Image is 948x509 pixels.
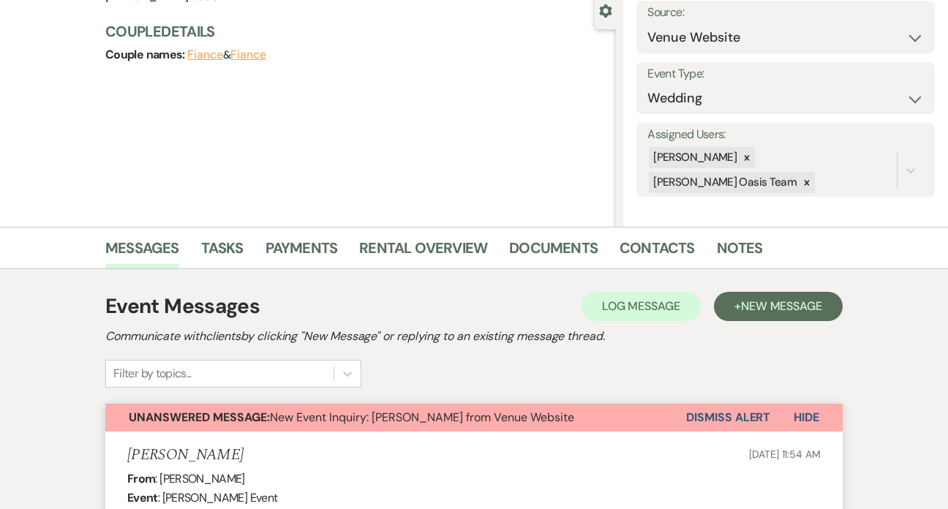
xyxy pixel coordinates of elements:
[266,236,338,268] a: Payments
[359,236,487,268] a: Rental Overview
[230,49,266,61] button: Fiance
[127,471,155,486] b: From
[105,236,179,268] a: Messages
[187,49,223,61] button: Fiance
[105,404,686,431] button: Unanswered Message:New Event Inquiry: [PERSON_NAME] from Venue Website
[113,365,192,382] div: Filter by topics...
[127,446,244,464] h5: [PERSON_NAME]
[741,298,822,314] span: New Message
[129,410,574,425] span: New Event Inquiry: [PERSON_NAME] from Venue Website
[620,236,695,268] a: Contacts
[717,236,763,268] a: Notes
[509,236,598,268] a: Documents
[105,328,843,345] h2: Communicate with clients by clicking "New Message" or replying to an existing message thread.
[647,124,924,146] label: Assigned Users:
[129,410,270,425] strong: Unanswered Message:
[105,21,601,42] h3: Couple Details
[770,404,843,431] button: Hide
[647,64,924,85] label: Event Type:
[201,236,244,268] a: Tasks
[105,291,260,322] h1: Event Messages
[714,292,843,321] button: +New Message
[749,448,821,461] span: [DATE] 11:54 AM
[649,147,739,168] div: [PERSON_NAME]
[105,47,187,62] span: Couple names:
[599,3,612,17] button: Close lead details
[602,298,680,314] span: Log Message
[127,490,158,505] b: Event
[582,292,701,321] button: Log Message
[647,2,924,23] label: Source:
[187,48,266,62] span: &
[686,404,770,431] button: Dismiss Alert
[649,172,799,193] div: [PERSON_NAME] Oasis Team
[794,410,819,425] span: Hide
